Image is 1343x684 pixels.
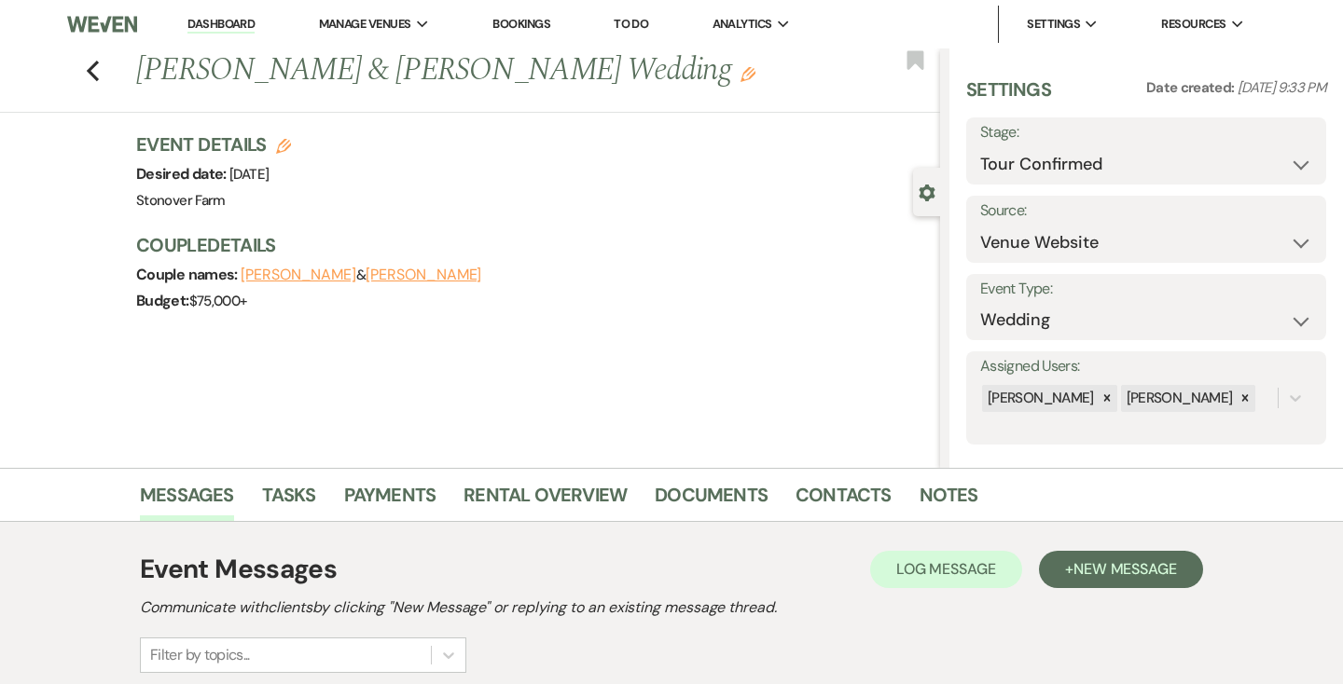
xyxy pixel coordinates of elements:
[136,191,226,210] span: Stonover Farm
[136,265,241,284] span: Couple names:
[136,291,189,310] span: Budget:
[980,119,1312,146] label: Stage:
[1238,78,1326,97] span: [DATE] 9:33 PM
[140,596,1203,619] h2: Communicate with clients by clicking "New Message" or replying to an existing message thread.
[150,644,250,666] div: Filter by topics...
[262,480,316,521] a: Tasks
[896,559,996,579] span: Log Message
[136,232,921,258] h3: Couple Details
[980,353,1312,380] label: Assigned Users:
[980,276,1312,303] label: Event Type:
[464,480,627,521] a: Rental Overview
[1039,551,1203,588] button: +New Message
[366,267,481,282] button: [PERSON_NAME]
[1073,559,1177,579] span: New Message
[741,65,755,82] button: Edit
[1161,15,1225,34] span: Resources
[966,76,1051,117] h3: Settings
[919,183,935,200] button: Close lead details
[920,480,978,521] a: Notes
[655,480,768,521] a: Documents
[713,15,772,34] span: Analytics
[870,551,1022,588] button: Log Message
[241,267,356,282] button: [PERSON_NAME]
[1121,385,1236,412] div: [PERSON_NAME]
[319,15,411,34] span: Manage Venues
[67,5,137,44] img: Weven Logo
[796,480,892,521] a: Contacts
[189,292,247,310] span: $75,000+
[140,550,337,589] h1: Event Messages
[136,164,229,184] span: Desired date:
[229,165,269,184] span: [DATE]
[980,198,1312,225] label: Source:
[136,48,772,93] h1: [PERSON_NAME] & [PERSON_NAME] Wedding
[1146,78,1238,97] span: Date created:
[344,480,436,521] a: Payments
[140,480,234,521] a: Messages
[614,16,648,32] a: To Do
[1027,15,1080,34] span: Settings
[982,385,1097,412] div: [PERSON_NAME]
[187,16,255,34] a: Dashboard
[492,16,550,32] a: Bookings
[241,266,481,284] span: &
[136,131,291,157] h3: Event Details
